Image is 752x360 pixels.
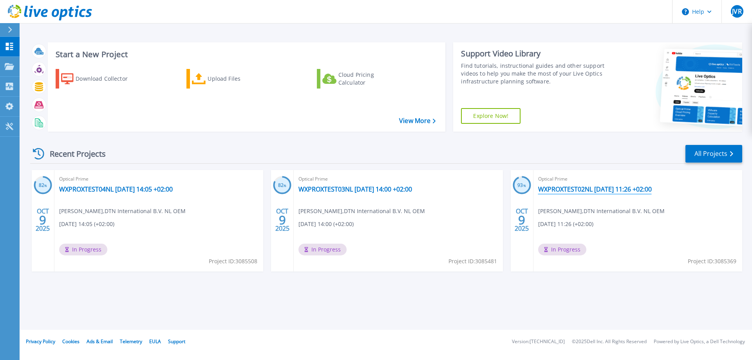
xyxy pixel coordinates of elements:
[538,185,652,193] a: WXPROXTEST02NL [DATE] 11:26 +02:00
[56,50,436,59] h3: Start a New Project
[688,257,736,266] span: Project ID: 3085369
[30,144,116,163] div: Recent Projects
[34,181,52,190] h3: 82
[298,220,354,228] span: [DATE] 14:00 (+02:00)
[518,217,525,223] span: 9
[275,206,290,234] div: OCT 2025
[87,338,113,345] a: Ads & Email
[461,108,521,124] a: Explore Now!
[399,117,436,125] a: View More
[538,220,593,228] span: [DATE] 11:26 (+02:00)
[76,71,138,87] div: Download Collector
[298,185,412,193] a: WXPROXTEST03NL [DATE] 14:00 +02:00
[298,244,347,255] span: In Progress
[59,244,107,255] span: In Progress
[120,338,142,345] a: Telemetry
[654,339,745,344] li: Powered by Live Optics, a Dell Technology
[62,338,80,345] a: Cookies
[538,244,586,255] span: In Progress
[273,181,291,190] h3: 82
[35,206,50,234] div: OCT 2025
[448,257,497,266] span: Project ID: 3085481
[59,220,114,228] span: [DATE] 14:05 (+02:00)
[284,183,286,188] span: %
[44,183,47,188] span: %
[149,338,161,345] a: EULA
[26,338,55,345] a: Privacy Policy
[685,145,742,163] a: All Projects
[39,217,46,223] span: 9
[209,257,257,266] span: Project ID: 3085508
[59,175,258,183] span: Optical Prime
[538,175,738,183] span: Optical Prime
[59,185,173,193] a: WXPROXTEST04NL [DATE] 14:05 +02:00
[56,69,143,89] a: Download Collector
[338,71,401,87] div: Cloud Pricing Calculator
[168,338,185,345] a: Support
[461,62,608,85] div: Find tutorials, instructional guides and other support videos to help you make the most of your L...
[538,207,665,215] span: [PERSON_NAME] , DTN International B.V. NL OEM
[186,69,274,89] a: Upload Files
[523,183,526,188] span: %
[279,217,286,223] span: 9
[298,175,498,183] span: Optical Prime
[572,339,647,344] li: © 2025 Dell Inc. All Rights Reserved
[298,207,425,215] span: [PERSON_NAME] , DTN International B.V. NL OEM
[317,69,404,89] a: Cloud Pricing Calculator
[514,206,529,234] div: OCT 2025
[461,49,608,59] div: Support Video Library
[732,8,741,14] span: JVR
[59,207,186,215] span: [PERSON_NAME] , DTN International B.V. NL OEM
[512,339,565,344] li: Version: [TECHNICAL_ID]
[208,71,270,87] div: Upload Files
[513,181,531,190] h3: 93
